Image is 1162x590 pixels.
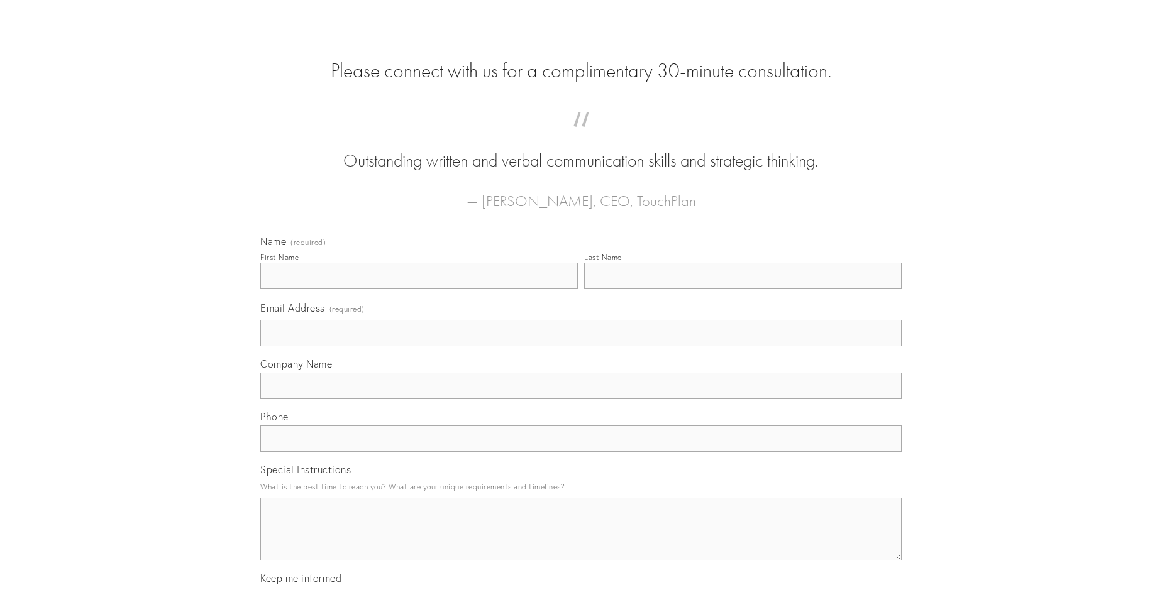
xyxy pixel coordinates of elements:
h2: Please connect with us for a complimentary 30-minute consultation. [260,59,902,83]
div: Last Name [584,253,622,262]
div: First Name [260,253,299,262]
span: Company Name [260,358,332,370]
span: Email Address [260,302,325,314]
span: Name [260,235,286,248]
figcaption: — [PERSON_NAME], CEO, TouchPlan [280,173,882,214]
span: Phone [260,410,289,423]
blockquote: Outstanding written and verbal communication skills and strategic thinking. [280,124,882,173]
span: (required) [290,239,326,246]
span: Keep me informed [260,572,341,584]
span: (required) [329,300,365,317]
span: “ [280,124,882,149]
p: What is the best time to reach you? What are your unique requirements and timelines? [260,478,902,495]
span: Special Instructions [260,463,351,476]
